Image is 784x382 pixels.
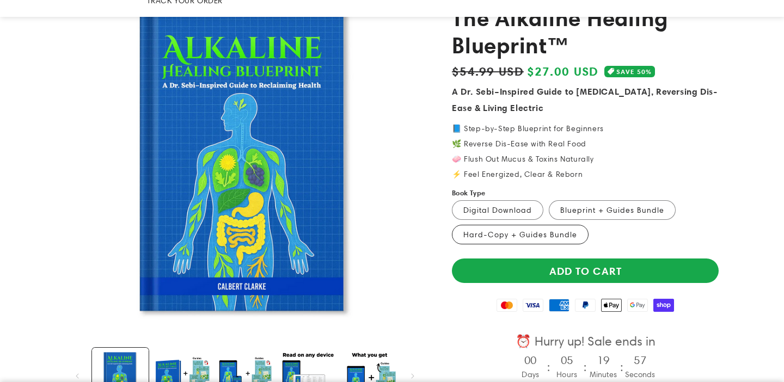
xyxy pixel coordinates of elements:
div: Days [522,366,539,382]
label: Digital Download [452,200,543,220]
label: Hard-Copy + Guides Bundle [452,225,589,244]
button: Add to cart [452,258,719,283]
div: Hours [556,366,577,382]
div: : [547,356,551,380]
h4: 19 [597,354,609,366]
div: Minutes [590,366,617,382]
h4: 57 [634,354,646,366]
span: SAVE 50% [616,66,652,77]
div: : [620,356,624,380]
h4: 05 [561,354,573,366]
p: 📘 Step-by-Step Blueprint for Beginners 🌿 Reverse Dis-Ease with Real Food 🧼 Flush Out Mucus & Toxi... [452,125,719,178]
div: ⏰ Hurry up! Sale ends in [489,334,682,350]
h1: The Alkaline Healing Blueprint™ [452,4,719,59]
label: Book Type [452,188,486,199]
div: : [584,356,587,380]
label: Blueprint + Guides Bundle [549,200,676,220]
s: $54.99 USD [452,62,524,80]
div: Seconds [624,366,655,382]
span: $27.00 USD [527,62,599,81]
h4: 00 [524,354,536,366]
strong: A Dr. Sebi–Inspired Guide to [MEDICAL_DATA], Reversing Dis-Ease & Living Electric [452,86,717,113]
